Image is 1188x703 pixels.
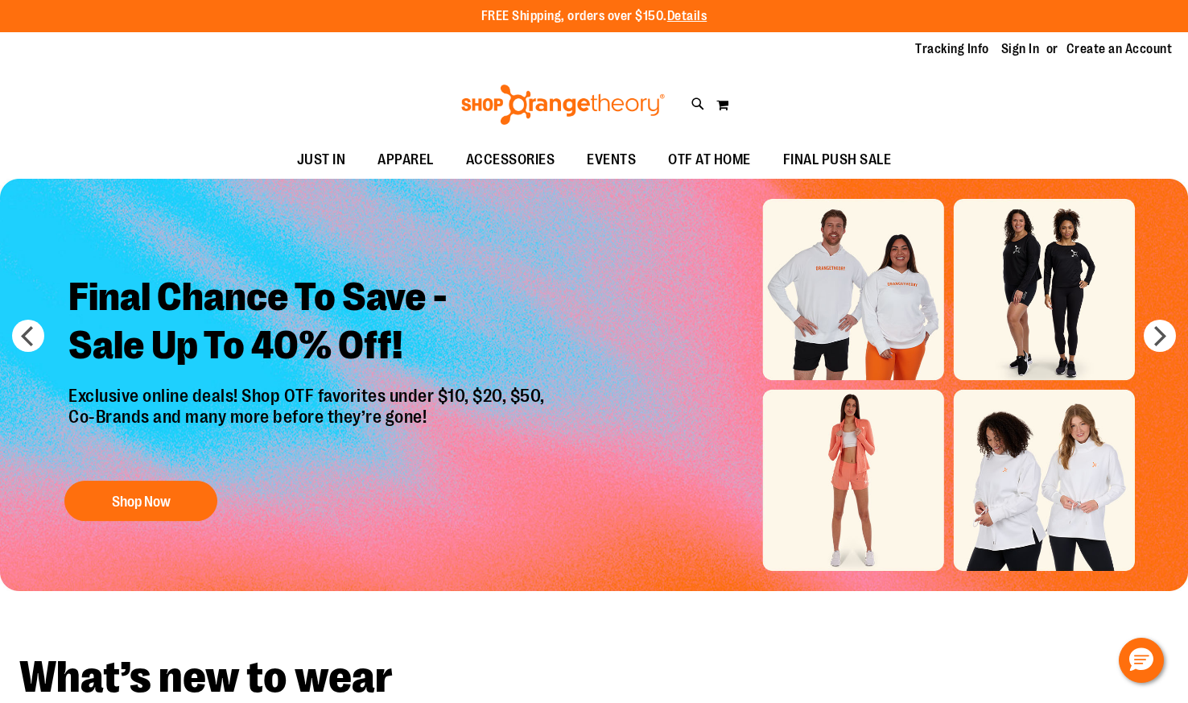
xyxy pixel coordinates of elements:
[1001,40,1040,58] a: Sign In
[56,386,561,465] p: Exclusive online deals! Shop OTF favorites under $10, $20, $50, Co-Brands and many more before th...
[361,142,450,179] a: APPAREL
[667,9,707,23] a: Details
[466,142,555,178] span: ACCESSORIES
[587,142,636,178] span: EVENTS
[915,40,989,58] a: Tracking Info
[481,7,707,26] p: FREE Shipping, orders over $150.
[767,142,908,179] a: FINAL PUSH SALE
[1119,638,1164,683] button: Hello, have a question? Let’s chat.
[1144,320,1176,352] button: next
[450,142,571,179] a: ACCESSORIES
[652,142,767,179] a: OTF AT HOME
[297,142,346,178] span: JUST IN
[1066,40,1173,58] a: Create an Account
[459,85,667,125] img: Shop Orangetheory
[56,261,561,529] a: Final Chance To Save -Sale Up To 40% Off! Exclusive online deals! Shop OTF favorites under $10, $...
[19,655,1169,700] h2: What’s new to wear
[281,142,362,179] a: JUST IN
[12,320,44,352] button: prev
[64,481,217,521] button: Shop Now
[56,261,561,386] h2: Final Chance To Save - Sale Up To 40% Off!
[783,142,892,178] span: FINAL PUSH SALE
[571,142,652,179] a: EVENTS
[668,142,751,178] span: OTF AT HOME
[377,142,434,178] span: APPAREL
